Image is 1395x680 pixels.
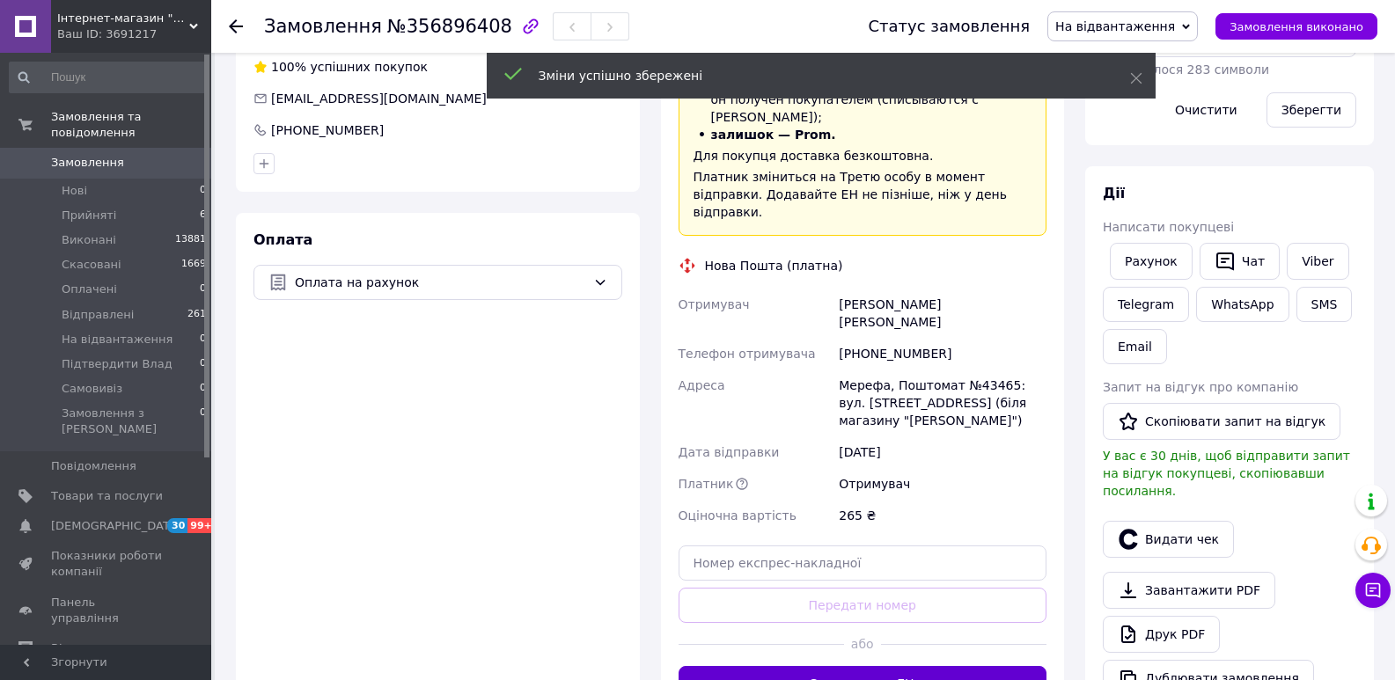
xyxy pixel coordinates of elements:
[62,307,134,323] span: Відправлені
[9,62,208,93] input: Пошук
[869,18,1031,35] div: Статус замовлення
[1103,329,1167,364] button: Email
[1215,13,1377,40] button: Замовлення виконано
[1230,20,1363,33] span: Замовлення виконано
[62,257,121,273] span: Скасовані
[51,548,163,580] span: Показники роботи компанії
[701,257,848,274] div: Нова Пошта (платна)
[835,338,1050,369] div: [PHONE_NUMBER]
[679,545,1047,581] input: Номер експрес-накладної
[62,282,117,297] span: Оплачені
[1267,92,1356,128] button: Зберегти
[253,58,428,76] div: успішних покупок
[62,356,173,372] span: Підтвердити Влад
[679,445,780,459] span: Дата відправки
[167,518,187,533] span: 30
[1055,19,1175,33] span: На відвантаження
[229,18,243,35] div: Повернутися назад
[271,91,487,106] span: [EMAIL_ADDRESS][DOMAIN_NAME]
[835,468,1050,500] div: Отримувач
[200,282,206,297] span: 0
[694,168,1032,221] div: Платник зміниться на Третю особу в момент відправки. Додавайте ЕН не пізніше, ніж у день відправки.
[200,356,206,372] span: 0
[679,477,734,491] span: Платник
[200,183,206,199] span: 0
[57,26,211,42] div: Ваш ID: 3691217
[711,128,836,142] span: залишок — Prom.
[1103,62,1269,77] span: Залишилося 283 символи
[835,369,1050,436] div: Мерефа, Поштомат №43465: вул. [STREET_ADDRESS] (біля магазину "[PERSON_NAME]")
[1103,616,1220,653] a: Друк PDF
[200,406,206,437] span: 0
[187,307,206,323] span: 261
[62,183,87,199] span: Нові
[51,518,181,534] span: [DEMOGRAPHIC_DATA]
[679,378,725,392] span: Адреса
[264,16,382,37] span: Замовлення
[51,595,163,626] span: Панель управління
[51,155,124,171] span: Замовлення
[1103,287,1189,322] a: Telegram
[57,11,189,26] span: Інтернет-магазин "Evelex"
[200,208,206,223] span: 6
[1196,287,1289,322] a: WhatsApp
[200,381,206,397] span: 0
[62,208,116,223] span: Прийняті
[187,518,217,533] span: 99+
[51,640,97,656] span: Відгуки
[181,257,206,273] span: 1669
[835,500,1050,531] div: 265 ₴
[1103,380,1298,394] span: Запит на відгук про компанію
[1103,220,1234,234] span: Написати покупцеві
[62,406,200,437] span: Замовлення з [PERSON_NAME]
[1103,572,1275,609] a: Завантажити PDF
[295,273,586,292] span: Оплата на рахунок
[835,436,1050,468] div: [DATE]
[200,332,206,347] span: 0
[835,289,1050,338] div: [PERSON_NAME] [PERSON_NAME]
[269,121,385,139] div: [PHONE_NUMBER]
[679,347,816,361] span: Телефон отримувача
[694,147,1032,165] div: Для покупця доставка безкоштовна.
[1160,92,1252,128] button: Очистити
[51,109,211,141] span: Замовлення та повідомлення
[175,232,206,248] span: 13881
[1103,521,1234,558] button: Видати чек
[1200,243,1280,280] button: Чат
[1103,449,1350,498] span: У вас є 30 днів, щоб відправити запит на відгук покупцеві, скопіювавши посилання.
[1296,287,1353,322] button: SMS
[1103,403,1340,440] button: Скопіювати запит на відгук
[253,231,312,248] span: Оплата
[271,60,306,74] span: 100%
[51,488,163,504] span: Товари та послуги
[62,332,173,347] span: На відвантаження
[1355,573,1391,608] button: Чат з покупцем
[539,67,1086,84] div: Зміни успішно збережені
[844,635,881,653] span: або
[679,297,750,311] span: Отримувач
[387,16,512,37] span: №356896408
[62,381,122,397] span: Самовивіз
[1287,243,1348,280] a: Viber
[62,232,116,248] span: Виконані
[1103,185,1125,201] span: Дії
[1110,243,1193,280] button: Рахунок
[679,508,797,523] span: Оціночна вартість
[51,458,136,474] span: Повідомлення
